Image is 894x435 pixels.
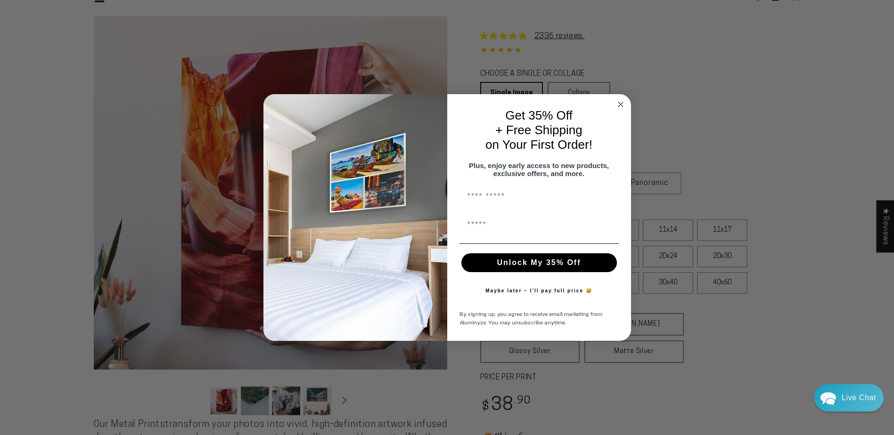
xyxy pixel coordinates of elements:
[842,384,876,411] div: Contact Us Directly
[615,99,626,110] button: Close dialog
[485,137,592,152] span: on Your First Order!
[461,253,617,272] button: Unlock My 35% Off
[469,161,609,177] span: Plus, enjoy early access to new products, exclusive offers, and more.
[263,94,447,341] img: 728e4f65-7e6c-44e2-b7d1-0292a396982f.jpeg
[505,108,573,122] span: Get 35% Off
[481,282,597,300] button: Maybe later – I’ll pay full price 😅
[814,384,884,411] div: Chat widget toggle
[459,310,602,327] span: By signing up, you agree to receive email marketing from Aluminyze. You may unsubscribe anytime.
[495,123,582,137] span: + Free Shipping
